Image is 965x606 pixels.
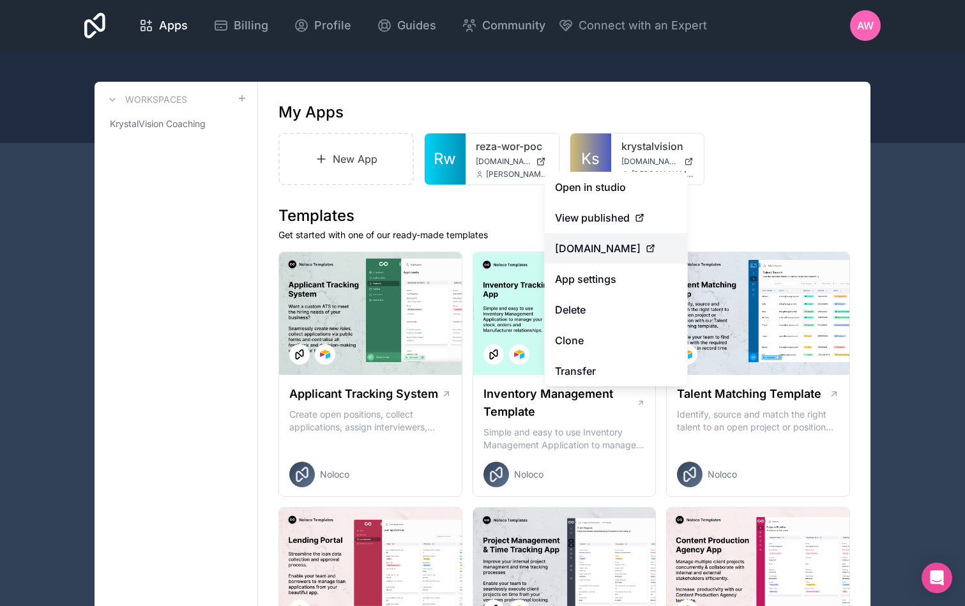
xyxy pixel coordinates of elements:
a: [DOMAIN_NAME] [545,233,688,264]
a: New App [278,133,414,185]
a: KrystalVision Coaching [105,112,247,135]
span: Rw [434,149,456,169]
h1: My Apps [278,102,344,123]
span: [PERSON_NAME][EMAIL_ADDRESS][DOMAIN_NAME] [486,169,549,179]
span: Noloco [514,468,543,481]
span: [DOMAIN_NAME] [621,156,680,167]
a: Ks [570,133,611,185]
button: Connect with an Expert [558,17,707,34]
a: Community [452,11,556,40]
img: Airtable Logo [320,349,330,360]
a: Apps [128,11,198,40]
p: Get started with one of our ready-made templates [278,229,850,241]
button: Delete [545,294,688,325]
a: Billing [203,11,278,40]
span: [DOMAIN_NAME] [555,241,641,256]
a: Guides [367,11,446,40]
span: [DOMAIN_NAME] [476,156,531,167]
p: Identify, source and match the right talent to an open project or position with our Talent Matchi... [677,408,839,434]
span: Connect with an Expert [579,17,707,34]
a: Rw [425,133,466,185]
a: [DOMAIN_NAME] [476,156,549,167]
span: Profile [314,17,351,34]
span: View published [555,210,630,225]
h3: Workspaces [125,93,187,106]
a: View published [545,202,688,233]
h1: Templates [278,206,850,226]
a: krystalvision [621,139,694,154]
img: Airtable Logo [514,349,524,360]
span: AW [857,18,874,33]
div: Open Intercom Messenger [922,563,952,593]
span: Noloco [708,468,737,481]
h1: Applicant Tracking System [289,385,438,403]
a: Transfer [545,356,688,386]
p: Simple and easy to use Inventory Management Application to manage your stock, orders and Manufact... [483,426,646,451]
span: Noloco [320,468,349,481]
a: reza-wor-poc [476,139,549,154]
span: Billing [234,17,268,34]
span: KrystalVision Coaching [110,117,206,130]
span: [PERSON_NAME][EMAIL_ADDRESS][DOMAIN_NAME] [632,169,694,179]
h1: Inventory Management Template [483,385,637,421]
a: Workspaces [105,92,187,107]
span: Guides [397,17,436,34]
a: App settings [545,264,688,294]
a: Clone [545,325,688,356]
a: Open in studio [545,172,688,202]
a: Profile [284,11,361,40]
a: [DOMAIN_NAME] [621,156,694,167]
span: Ks [581,149,600,169]
span: Community [482,17,545,34]
h1: Talent Matching Template [677,385,821,403]
span: Apps [159,17,188,34]
p: Create open positions, collect applications, assign interviewers, centralise candidate feedback a... [289,408,452,434]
